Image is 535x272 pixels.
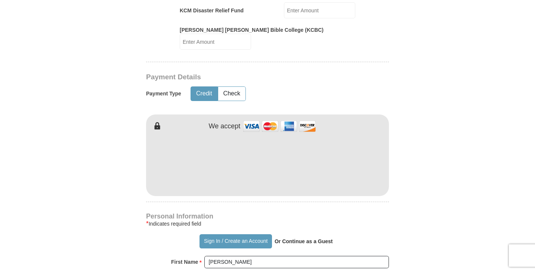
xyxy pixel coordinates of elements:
strong: Or Continue as a Guest [275,238,333,244]
h5: Payment Type [146,91,181,97]
strong: First Name [171,257,198,267]
label: KCM Disaster Relief Fund [180,7,244,14]
input: Enter Amount [180,34,251,50]
h3: Payment Details [146,73,337,82]
button: Credit [191,87,217,101]
button: Check [218,87,245,101]
input: Enter Amount [284,2,355,18]
img: credit cards accepted [242,118,317,134]
label: [PERSON_NAME] [PERSON_NAME] Bible College (KCBC) [180,26,324,34]
h4: We accept [209,122,241,131]
h4: Personal Information [146,213,389,219]
button: Sign In / Create an Account [200,234,272,248]
div: Indicates required field [146,219,389,228]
